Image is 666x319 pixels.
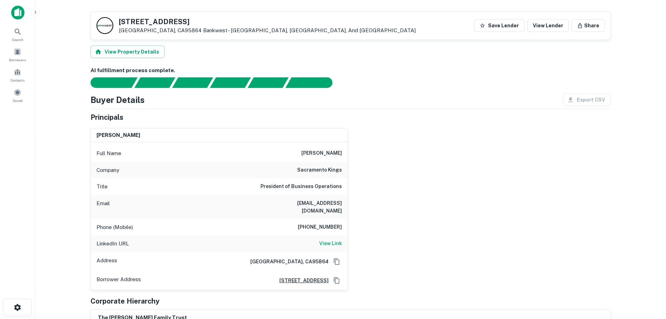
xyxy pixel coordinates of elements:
[96,256,117,267] p: Address
[91,67,611,75] h6: AI fulfillment process complete.
[210,77,251,88] div: Principals found, AI now looking for contact information...
[13,98,23,103] span: Saved
[319,240,342,248] a: View Link
[331,275,342,286] button: Copy Address
[96,166,119,174] p: Company
[572,19,605,32] button: Share
[331,256,342,267] button: Copy Address
[91,296,159,306] h5: Corporate Hierarchy
[203,27,416,33] a: Bankwest - [GEOGRAPHIC_DATA], [GEOGRAPHIC_DATA], And [GEOGRAPHIC_DATA]
[258,199,342,215] h6: [EMAIL_ADDRESS][DOMAIN_NAME]
[119,18,416,25] h5: [STREET_ADDRESS]
[12,37,23,42] span: Search
[9,57,26,63] span: Borrowers
[96,131,140,139] h6: [PERSON_NAME]
[298,223,342,231] h6: [PHONE_NUMBER]
[245,258,329,265] h6: [GEOGRAPHIC_DATA], CA95864
[2,65,33,84] a: Contacts
[2,86,33,105] a: Saved
[172,77,213,88] div: Documents found, AI parsing details...
[96,275,141,286] p: Borrower Address
[248,77,288,88] div: Principals found, still searching for contact information. This may take time...
[134,77,175,88] div: Your request is received and processing...
[2,45,33,64] a: Borrowers
[474,19,524,32] button: Save Lender
[260,182,342,191] h6: President of Business Operations
[96,223,133,231] p: Phone (Mobile)
[96,149,121,158] p: Full Name
[286,77,341,88] div: AI fulfillment process complete.
[91,46,165,58] button: View Property Details
[297,166,342,174] h6: sacramento kings
[319,240,342,247] h6: View Link
[11,6,24,20] img: capitalize-icon.png
[82,77,135,88] div: Sending borrower request to AI...
[274,277,329,284] a: [STREET_ADDRESS]
[96,240,129,248] p: LinkedIn URL
[96,182,108,191] p: Title
[10,77,24,83] span: Contacts
[91,112,123,123] h5: Principals
[2,25,33,44] a: Search
[527,19,569,32] a: View Lender
[91,93,145,106] h4: Buyer Details
[301,149,342,158] h6: [PERSON_NAME]
[96,199,110,215] p: Email
[631,263,666,297] iframe: Chat Widget
[119,27,416,34] p: [GEOGRAPHIC_DATA], CA95864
